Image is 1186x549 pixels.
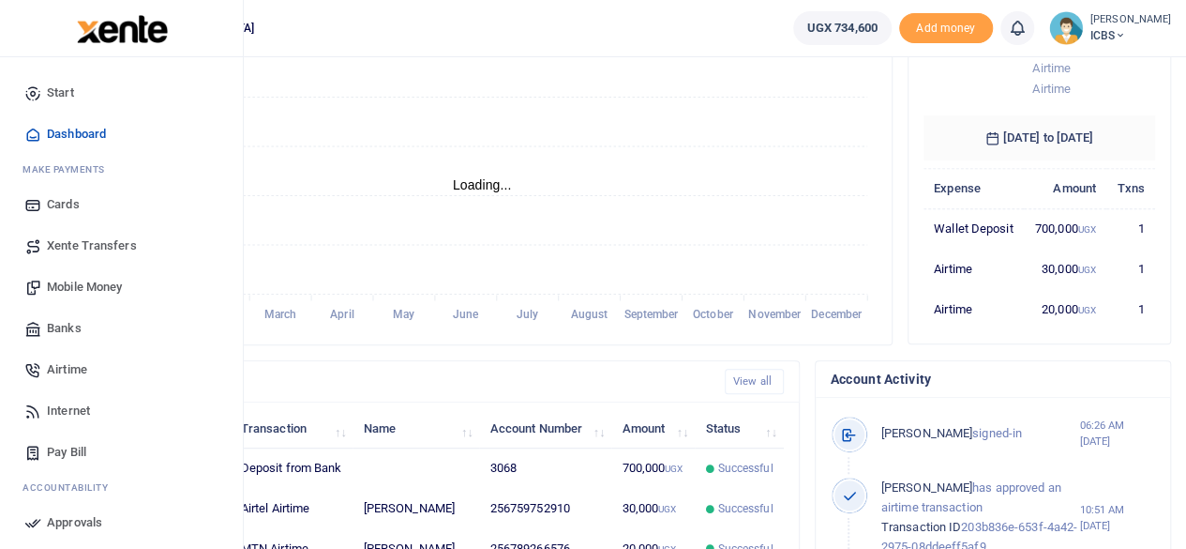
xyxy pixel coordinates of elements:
a: Cards [15,184,228,225]
td: 30,000 [1024,249,1106,289]
td: 1 [1106,249,1155,289]
tspan: April [330,308,354,321]
small: 06:26 AM [DATE] [1079,418,1155,450]
span: [PERSON_NAME] [881,480,972,495]
h6: [DATE] to [DATE] [923,115,1155,160]
td: 700,000 [1024,208,1106,249]
td: 1 [1106,289,1155,328]
text: Loading... [453,177,512,192]
small: UGX [1077,265,1095,275]
span: Internet [47,402,90,420]
th: Amount [1024,168,1106,208]
td: 30,000 [611,489,695,529]
small: UGX [658,504,676,514]
span: Airtime [1032,82,1071,96]
a: Start [15,72,228,114]
th: Expense [923,168,1024,208]
li: Wallet ballance [786,11,899,45]
th: Account Number: activate to sort column ascending [479,408,611,449]
span: Successful [717,460,773,477]
span: Start [47,84,74,102]
span: Mobile Money [47,278,122,297]
a: Mobile Money [15,267,228,308]
th: Txns [1106,168,1155,208]
span: Transaction ID [881,520,961,534]
tspan: March [264,308,297,321]
td: [PERSON_NAME] [353,489,479,529]
span: Xente Transfers [47,236,137,255]
tspan: July [517,308,538,321]
a: Airtime [15,349,228,390]
li: Ac [15,473,228,502]
tspan: August [571,308,608,321]
img: logo-large [77,15,168,43]
td: Airtel Airtime [231,489,353,529]
th: Transaction: activate to sort column ascending [231,408,353,449]
span: Add money [899,13,993,44]
td: 20,000 [1024,289,1106,328]
span: Dashboard [47,125,106,144]
a: Internet [15,390,228,432]
p: signed-in [881,424,1080,444]
td: 700,000 [611,449,695,489]
a: Dashboard [15,114,228,155]
th: Amount: activate to sort column ascending [611,408,695,449]
th: Status: activate to sort column ascending [695,408,784,449]
td: 3068 [479,449,611,489]
span: UGX 734,600 [807,19,878,38]
span: Banks [47,319,82,338]
h4: Account Activity [831,369,1155,389]
span: ICBS [1090,27,1171,44]
small: UGX [1077,224,1095,235]
small: 10:51 AM [DATE] [1079,502,1155,534]
td: Airtime [923,249,1024,289]
td: Wallet Deposit [923,208,1024,249]
tspan: May [393,308,414,321]
tspan: December [811,308,863,321]
span: ake Payments [32,162,105,176]
span: Airtime [1032,61,1071,75]
a: Banks [15,308,228,349]
th: Name: activate to sort column ascending [353,408,479,449]
span: Pay Bill [47,443,86,462]
span: Cards [47,195,80,214]
tspan: November [748,308,802,321]
li: M [15,155,228,184]
small: UGX [1077,305,1095,315]
small: UGX [665,464,683,474]
a: Approvals [15,502,228,543]
td: 256759752910 [479,489,611,529]
span: Airtime [47,360,87,379]
a: Xente Transfers [15,225,228,267]
h4: Recent Transactions [87,372,710,392]
span: Successful [717,500,773,517]
a: Add money [899,20,993,34]
img: profile-user [1049,11,1083,45]
td: 1 [1106,208,1155,249]
li: Toup your wallet [899,13,993,44]
span: [PERSON_NAME] [881,426,972,440]
tspan: September [623,308,679,321]
small: [PERSON_NAME] [1090,12,1171,28]
a: logo-small logo-large logo-large [75,21,168,35]
td: Deposit from Bank [231,449,353,489]
a: profile-user [PERSON_NAME] ICBS [1049,11,1171,45]
a: UGX 734,600 [793,11,892,45]
span: Approvals [47,513,102,532]
a: Pay Bill [15,432,228,473]
td: Airtime [923,289,1024,328]
tspan: June [453,308,479,321]
span: countability [37,480,108,495]
a: View all [725,369,784,394]
tspan: October [693,308,734,321]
